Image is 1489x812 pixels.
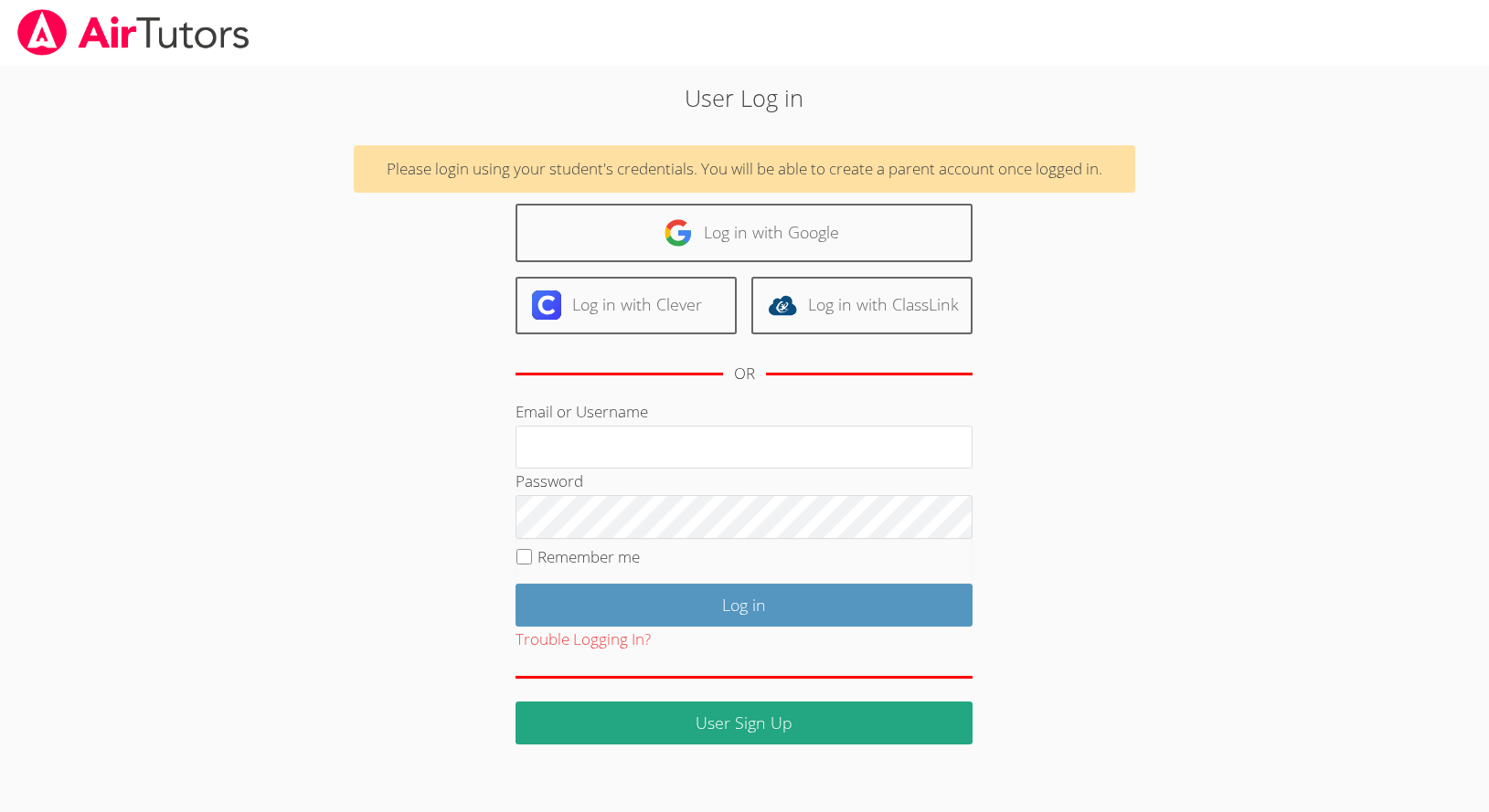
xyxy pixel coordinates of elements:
[516,204,973,261] a: Log in with Google
[16,9,251,56] img: airtutors_banner-c4298cdbf04f3fff15de1276eac7730deb9818008684d7c2e4769d2f7ddbe033.png
[751,277,973,334] a: Log in with ClassLink
[516,584,973,627] input: Log in
[516,701,973,744] a: User Sign Up
[768,290,797,320] img: classlink-logo-d6bb404cc1216ec64c9a2012d9dc4662098be43eaf13dc465df04b49fa7ab582.svg
[516,470,583,491] label: Password
[354,145,1136,194] div: Please login using your student's credentials. You will be able to create a parent account once l...
[516,627,651,653] button: Trouble Logging In?
[343,80,1147,115] h2: User Log in
[516,277,737,334] a: Log in with Clever
[516,401,648,422] label: Email or Username
[734,361,755,387] div: OR
[664,218,693,248] img: google-logo-50288ca7cdecda66e5e0955fdab243c47b7ad437acaf1139b6f446037453330a.svg
[532,290,561,320] img: clever-logo-6eab21bc6e7a338710f1a6ff85c0baf02591cd810cc4098c63d3a4b26e2feb20.svg
[537,546,640,567] label: Remember me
